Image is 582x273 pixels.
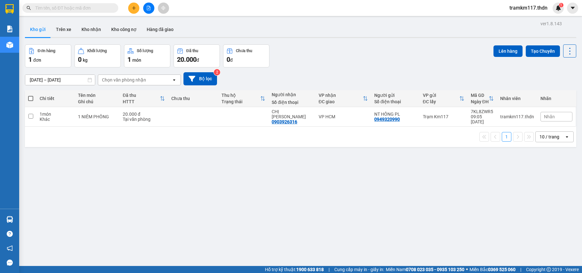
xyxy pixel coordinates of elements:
div: Chưa thu [171,96,215,101]
span: notification [7,245,13,251]
div: Khác [40,117,72,122]
img: warehouse-icon [6,216,13,223]
button: Lên hàng [493,45,523,57]
div: Trạng thái [221,99,260,104]
div: Tên món [78,93,116,98]
div: NT HỒNG PL [374,112,416,117]
div: Nhãn [540,96,572,101]
div: 0903926316 [272,119,297,124]
sup: 2 [214,69,220,75]
div: CHỊ NGÂN [272,109,312,119]
sup: 1 [559,3,563,7]
span: copyright [547,267,551,272]
div: Ghi chú [78,99,116,104]
span: tramkm117.thdn [504,4,553,12]
span: 1 [128,56,131,63]
span: Miền Nam [386,266,464,273]
button: Đơn hàng1đơn [25,44,71,67]
button: plus [128,3,139,14]
span: search [27,6,31,10]
div: VP HCM [319,114,368,119]
div: Đã thu [186,49,198,53]
input: Tìm tên, số ĐT hoặc mã đơn [35,4,111,12]
span: 20.000 [177,56,197,63]
img: solution-icon [6,26,13,32]
div: 20.000 đ [123,112,165,117]
div: 09:05 [DATE] [471,114,494,124]
span: Miền Bắc [469,266,516,273]
div: 10 / trang [539,134,559,140]
span: | [329,266,330,273]
img: warehouse-icon [6,42,13,48]
button: Kho công nợ [106,22,142,37]
span: 0 [78,56,81,63]
span: 1 [28,56,32,63]
div: ver 1.8.143 [540,20,562,27]
span: đơn [33,58,41,63]
div: Thu hộ [221,93,260,98]
span: aim [161,6,166,10]
button: 1 [502,132,511,142]
div: HTTT [123,99,160,104]
span: đ [197,58,199,63]
button: Kho nhận [76,22,106,37]
button: Số lượng1món [124,44,170,67]
span: kg [83,58,88,63]
span: Hỗ trợ kỹ thuật: [265,266,324,273]
div: VP gửi [423,93,459,98]
div: Mã GD [471,93,489,98]
div: Đã thu [123,93,160,98]
span: món [132,58,141,63]
span: plus [132,6,136,10]
div: Nhân viên [500,96,534,101]
strong: 0369 525 060 [488,267,516,272]
div: 0949320990 [374,117,400,122]
div: 1 NIÊM PHÔNG [78,114,116,119]
span: message [7,260,13,266]
span: question-circle [7,231,13,237]
span: Cung cấp máy in - giấy in: [334,266,384,273]
th: Toggle SortBy [218,90,268,107]
div: Người gửi [374,93,416,98]
strong: 1900 633 818 [296,267,324,272]
span: | [520,266,521,273]
div: tramkm117.thdn [500,114,534,119]
span: file-add [146,6,151,10]
button: Tạo Chuyến [526,45,560,57]
div: Đơn hàng [38,49,55,53]
div: VP nhận [319,93,363,98]
div: Trạm Km117 [423,114,464,119]
span: caret-down [570,5,576,11]
div: Số điện thoại [272,100,312,105]
div: 7KL8ZWR5 [471,109,494,114]
strong: 0708 023 035 - 0935 103 250 [406,267,464,272]
th: Toggle SortBy [315,90,371,107]
svg: open [172,77,177,82]
svg: open [564,134,570,139]
span: ⚪️ [466,268,468,271]
button: aim [158,3,169,14]
button: Kho gửi [25,22,51,37]
span: đ [230,58,233,63]
img: icon-new-feature [555,5,561,11]
button: Bộ lọc [183,72,217,85]
div: Tại văn phòng [123,117,165,122]
div: Số điện thoại [374,99,416,104]
th: Toggle SortBy [468,90,497,107]
span: 1 [560,3,562,7]
button: file-add [143,3,154,14]
th: Toggle SortBy [420,90,468,107]
th: Toggle SortBy [120,90,168,107]
button: Khối lượng0kg [74,44,121,67]
div: Chi tiết [40,96,72,101]
div: ĐC giao [319,99,363,104]
div: Chọn văn phòng nhận [102,77,146,83]
button: Chưa thu0đ [223,44,269,67]
span: Nhãn [544,114,555,119]
div: Khối lượng [87,49,107,53]
div: Ngày ĐH [471,99,489,104]
div: Chưa thu [236,49,252,53]
button: Trên xe [51,22,76,37]
div: Người nhận [272,92,312,97]
div: 1 món [40,112,72,117]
